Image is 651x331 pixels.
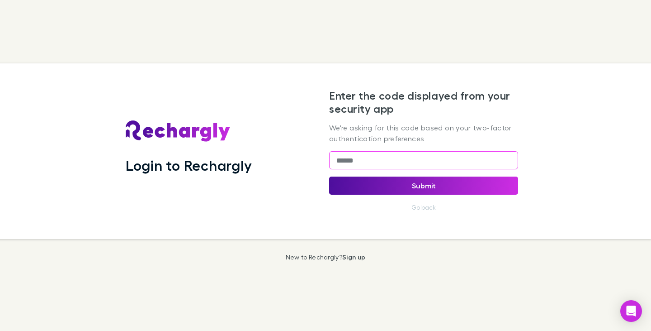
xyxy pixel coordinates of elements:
a: Sign up [342,253,365,261]
h1: Login to Rechargly [126,157,252,174]
p: We're asking for this code based on your two-factor authentication preferences [329,122,518,144]
button: Submit [329,177,518,195]
img: Rechargly's Logo [126,120,231,142]
button: Go back [406,202,441,213]
p: New to Rechargly? [286,254,366,261]
h2: Enter the code displayed from your security app [329,89,518,115]
div: Open Intercom Messenger [620,300,642,322]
